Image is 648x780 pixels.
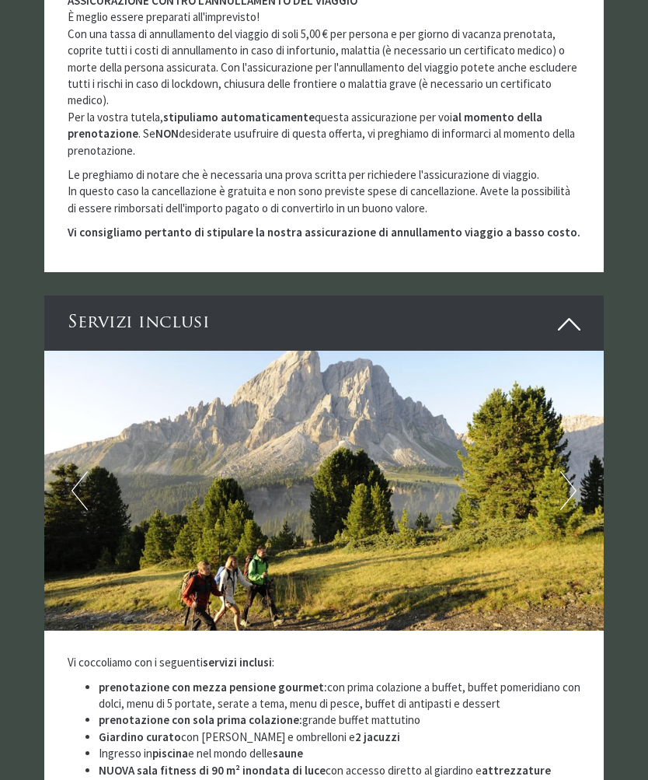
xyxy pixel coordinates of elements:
[560,471,577,510] button: Next
[23,44,206,56] div: Montis – Active Nature Spa
[68,654,580,670] p: Vi coccoliamo con i seguenti :
[23,72,206,82] small: 14:42
[155,126,179,141] strong: NON
[273,746,303,761] strong: saune
[355,729,400,744] strong: 2 jacuzzi
[231,12,283,37] div: [DATE]
[99,763,326,778] strong: NUOVA sala fitness di 90 m² inondata di luce
[99,679,580,712] li: con prima colazione a buffet, buffet pomeridiano con dolci, menu di 5 portate, serate a tema, men...
[99,729,181,744] strong: Giardino curato
[163,110,315,124] strong: stipuliamo automaticamente
[68,225,580,240] strong: Vi consigliamo pertanto di stipulare la nostra assicurazione di annullamento viaggio a basso costo.
[99,729,580,745] li: con [PERSON_NAME] e ombrelloni e
[44,296,604,351] div: Servizi inclusi
[99,712,580,728] li: grande buffet mattutino
[12,41,214,86] div: Buon giorno, come possiamo aiutarla?
[99,745,580,761] li: Ingresso in e nel mondo delle
[152,746,188,761] strong: piscina
[99,712,302,727] strong: prenotazione con sola prima colazione:
[428,410,514,437] button: Invia
[99,680,327,694] strong: prenotazione con mezza pensione gourmet:
[68,166,580,216] p: Le preghiamo di notare che è necessaria una prova scritta per richiedere l'assicurazione di viagg...
[203,655,272,670] strong: servizi inclusi
[71,471,88,510] button: Previous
